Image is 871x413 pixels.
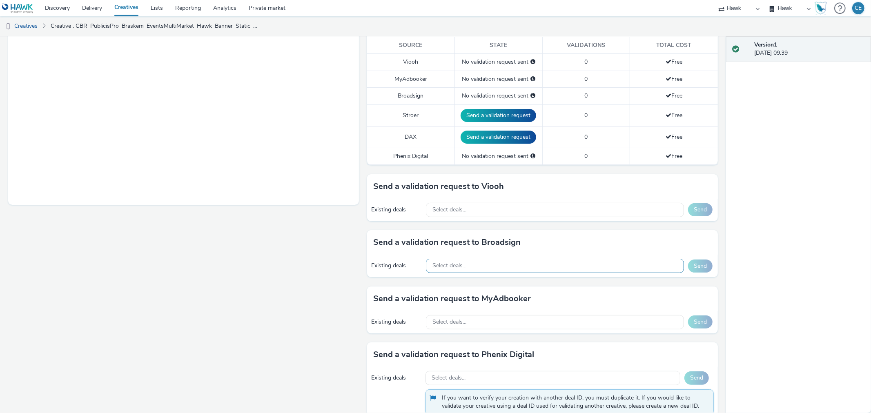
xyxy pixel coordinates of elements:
div: Existing deals [371,374,421,382]
span: Free [666,75,682,83]
div: Please select a deal below and click on Send to send a validation request to Broadsign. [530,92,535,100]
span: Free [666,111,682,119]
div: No validation request sent [459,58,538,66]
span: Free [666,133,682,141]
button: Send a validation request [461,131,536,144]
span: Select deals... [432,319,466,326]
span: 0 [584,75,588,83]
td: MyAdbooker [367,71,455,87]
span: Select deals... [432,262,466,269]
h3: Send a validation request to MyAdbooker [373,293,531,305]
span: Select deals... [432,206,466,213]
div: No validation request sent [459,92,538,100]
span: 0 [584,58,588,66]
td: Stroer [367,104,455,126]
img: Hawk Academy [815,2,827,15]
span: 0 [584,133,588,141]
th: Total cost [630,37,718,54]
button: Send [688,315,713,329]
div: Please select a deal below and click on Send to send a validation request to Phenix Digital. [530,152,535,160]
div: Existing deals [371,206,422,214]
span: Free [666,58,682,66]
strong: Version 1 [754,41,777,49]
div: No validation request sent [459,75,538,83]
td: DAX [367,126,455,148]
button: Send a validation request [461,109,536,122]
th: State [454,37,542,54]
span: 0 [584,152,588,160]
span: 0 [584,92,588,100]
img: undefined Logo [2,3,33,13]
td: Broadsign [367,88,455,104]
th: Validations [542,37,630,54]
span: 0 [584,111,588,119]
h3: Send a validation request to Broadsign [373,236,521,249]
div: CE [855,2,862,14]
button: Send [684,371,709,384]
h3: Send a validation request to Phenix Digital [373,349,534,361]
div: Existing deals [371,262,422,270]
img: dooh [4,22,12,31]
div: No validation request sent [459,152,538,160]
div: Existing deals [371,318,422,326]
a: Creative : GBR_PublicisPro_Braskem_EventsMultiMarket_Hawk_Banner_Static_1920x1080_10"_Sustainable... [47,16,264,36]
td: Viooh [367,54,455,71]
div: [DATE] 09:39 [754,41,864,58]
th: Source [367,37,455,54]
span: If you want to verify your creation with another deal ID, you must duplicate it. If you would lik... [442,394,705,411]
div: Please select a deal below and click on Send to send a validation request to MyAdbooker. [530,75,535,83]
a: Hawk Academy [815,2,830,15]
span: Free [666,92,682,100]
div: Please select a deal below and click on Send to send a validation request to Viooh. [530,58,535,66]
button: Send [688,203,713,216]
span: Free [666,152,682,160]
button: Send [688,260,713,273]
td: Phenix Digital [367,148,455,164]
h3: Send a validation request to Viooh [373,180,504,193]
span: Select deals... [432,375,466,382]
